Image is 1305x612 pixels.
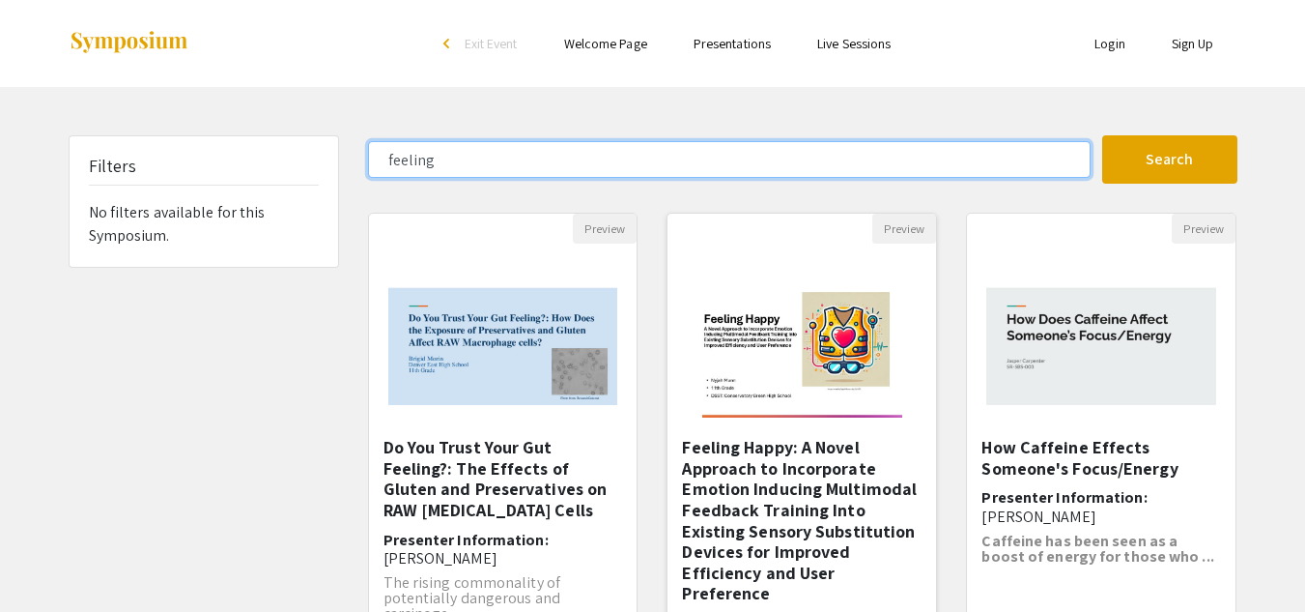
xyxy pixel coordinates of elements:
h5: Do You Trust Your Gut Feeling?: The Effects of Gluten and Preservatives on RAW [MEDICAL_DATA] Cells [383,437,623,520]
img: <p>Do You Trust Your Gut Feeling?: The Effects of Gluten and Preservatives on RAW Macrophage Cell... [369,256,638,424]
h5: Feeling Happy: A Novel Approach to Incorporate Emotion Inducing Multimodal Feedback Training Into... [682,437,922,604]
button: Preview [1172,214,1235,244]
span: [PERSON_NAME] [383,548,497,568]
iframe: Chat [14,525,82,597]
button: Preview [573,214,637,244]
div: No filters available for this Symposium. [70,136,338,267]
a: Login [1094,35,1125,52]
h6: Presenter Information: [981,488,1221,525]
button: Preview [872,214,936,244]
a: Welcome Page [564,35,647,52]
h6: Presenter Information: [383,531,623,568]
button: Search [1102,135,1237,184]
strong: Caffeine has been seen as a boost of energy for those who ... [981,531,1213,567]
div: arrow_back_ios [443,38,455,49]
a: Sign Up [1172,35,1214,52]
a: Live Sessions [817,35,891,52]
input: Search Keyword(s) Or Author(s) [368,141,1091,178]
a: Presentations [694,35,771,52]
img: Symposium by ForagerOne [69,30,189,56]
span: Exit Event [465,35,518,52]
img: <p class="ql-align-center"><strong style="background-color: transparent; color: rgb(0, 0, 0);">Fe... [683,244,922,437]
h5: Filters [89,156,137,177]
span: [PERSON_NAME] [981,507,1095,527]
img: <p>How Caffeine Effects Someone's Focus/Energy</p> [967,256,1235,424]
h5: How Caffeine Effects Someone's Focus/Energy [981,437,1221,479]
